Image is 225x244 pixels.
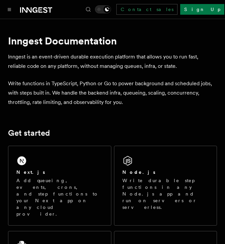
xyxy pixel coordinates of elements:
p: Write durable step functions in any Node.js app and run on servers or serverless. [122,177,209,211]
a: Next.jsAdd queueing, events, crons, and step functions to your Next app on any cloud provider. [8,146,111,226]
h2: Next.js [16,169,45,175]
button: Toggle navigation [5,5,13,13]
p: Write functions in TypeScript, Python or Go to power background and scheduled jobs, with steps bu... [8,79,217,107]
p: Add queueing, events, crons, and step functions to your Next app on any cloud provider. [16,177,103,217]
h2: Node.js [122,169,155,175]
a: Get started [8,128,50,138]
button: Find something... [84,5,92,13]
a: Sign Up [180,4,224,15]
a: Contact sales [116,4,178,15]
p: Inngest is an event-driven durable execution platform that allows you to run fast, reliable code ... [8,52,217,71]
a: Node.jsWrite durable step functions in any Node.js app and run on servers or serverless. [114,146,217,226]
button: Toggle dark mode [95,5,111,13]
h1: Inngest Documentation [8,35,217,47]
